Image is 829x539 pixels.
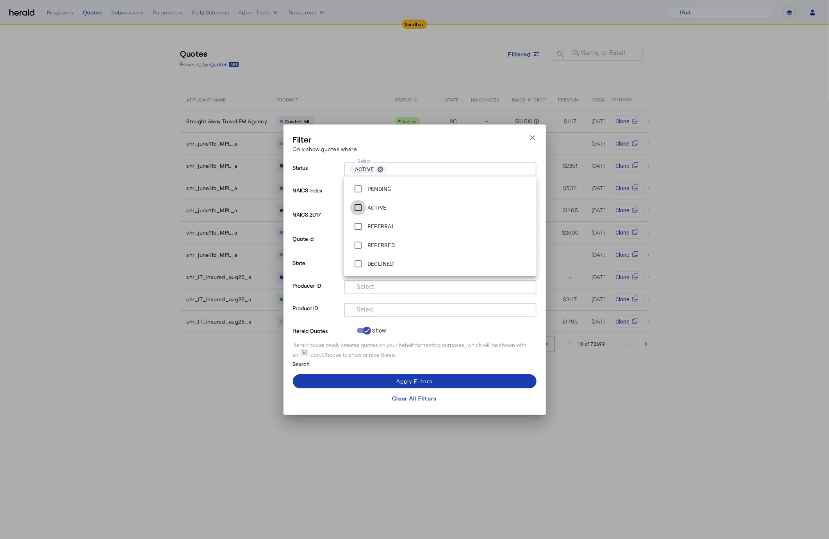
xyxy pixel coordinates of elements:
div: Apply Filters [396,377,433,385]
label: REFERRED [366,241,395,249]
mat-chip-grid: Selection [350,304,530,314]
mat-label: Select [357,283,374,290]
div: Herald occasionally creates quotes on your behalf for testing purposes, which will be shown with ... [293,341,537,359]
p: Only show quotes where [293,145,357,153]
label: PENDING [366,185,392,193]
p: Status [293,162,341,185]
p: Product ID [293,303,341,326]
p: Search [293,359,354,368]
label: DECLINED [366,260,394,268]
span: ACTIVE [355,165,374,173]
button: Clear All Filters [293,391,537,406]
p: Quote Id [293,233,341,258]
p: NAICS Index [293,185,341,209]
mat-label: Select [357,158,371,164]
p: Herald Quotes [293,326,354,335]
p: State [293,258,341,280]
mat-chip-grid: Selection [350,282,530,291]
label: Show [371,327,387,334]
mat-label: Select [357,306,374,313]
button: Apply Filters [293,374,537,388]
h3: Filter [293,134,357,145]
label: REFERRAL [366,222,395,230]
mat-chip-grid: Selection [350,164,530,175]
button: remove ACTIVE [374,166,387,173]
p: Producer ID [293,280,341,303]
label: ACTIVE [366,204,387,212]
div: Clear All Filters [392,394,437,402]
p: NAICS 2017 [293,209,341,233]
